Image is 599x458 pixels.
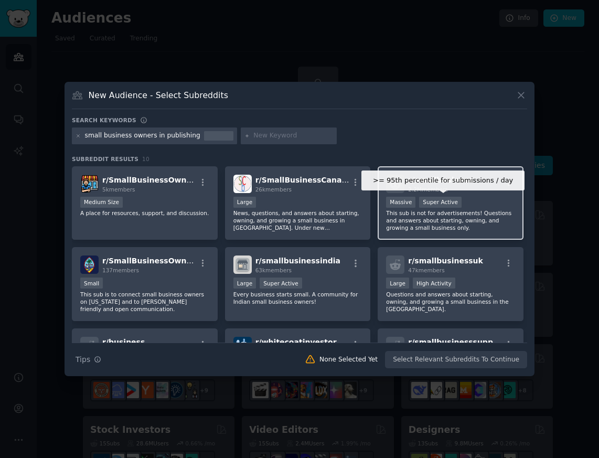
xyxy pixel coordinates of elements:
img: whitecoatinvestor [233,337,252,355]
span: r/ smallbusinesssupport [408,338,505,346]
p: Questions and answers about starting, owning, and growing a small business in the [GEOGRAPHIC_DATA]. [386,291,515,313]
div: Super Active [260,278,302,289]
p: This sub is not for advertisements! Questions and answers about starting, owning, and growing a s... [386,209,515,231]
img: SmallBusinessOwnersGu [80,255,99,274]
span: 26k members [255,186,292,193]
div: Large [233,197,256,208]
div: Large [233,278,256,289]
span: r/ smallbusinessuk [408,257,483,265]
p: Every business starts small. A community for Indian small business owners! [233,291,362,305]
span: r/ SmallBusinessOwnersGu [102,257,211,265]
span: r/ smallbusiness [408,176,473,184]
span: Subreddit Results [72,155,138,163]
h3: New Audience - Select Subreddits [89,90,228,101]
div: small business owners in publishing [85,131,200,141]
span: r/ business [102,338,145,346]
img: SmallBusinessOwners [80,175,99,193]
div: None Selected Yet [319,355,378,365]
span: 2.2M members [408,186,448,193]
p: This sub is to connect small business owners on [US_STATE] and to [PERSON_NAME] friendly and open... [80,291,209,313]
h3: Search keywords [72,116,136,124]
div: Super Active [419,197,462,208]
img: smallbusinessindia [233,255,252,274]
span: 5k members [102,186,135,193]
img: SmallBusinessCanada [233,175,252,193]
div: High Activity [413,278,455,289]
div: Large [386,278,409,289]
p: A place for resources, support, and discussion. [80,209,209,217]
span: r/ whitecoatinvestor [255,338,337,346]
div: Small [80,278,103,289]
span: 63k members [255,267,292,273]
span: 137 members [102,267,139,273]
div: Medium Size [80,197,123,208]
span: r/ SmallBusinessCanada [255,176,352,184]
span: Tips [76,354,90,365]
input: New Keyword [253,131,333,141]
span: r/ smallbusinessindia [255,257,340,265]
p: News, questions, and answers about starting, owning, and growing a small business in [GEOGRAPHIC_... [233,209,362,231]
span: 10 [142,156,149,162]
div: Massive [386,197,415,208]
span: 47k members [408,267,444,273]
button: Tips [72,350,105,369]
span: r/ SmallBusinessOwners [102,176,199,184]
